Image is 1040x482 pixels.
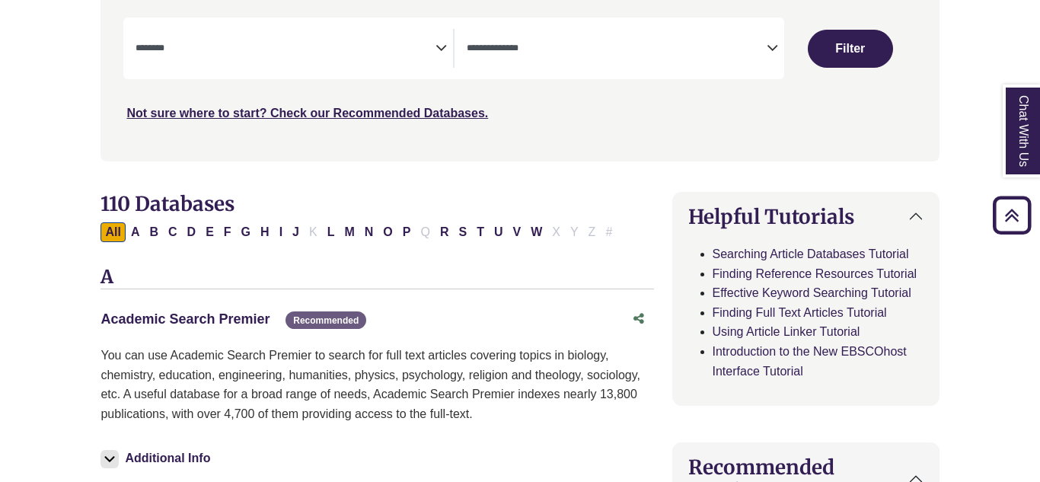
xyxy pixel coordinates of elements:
[713,306,887,319] a: Finding Full Text Articles Tutorial
[490,222,508,242] button: Filter Results U
[201,222,219,242] button: Filter Results E
[237,222,255,242] button: Filter Results G
[100,448,215,469] button: Additional Info
[360,222,378,242] button: Filter Results N
[100,346,653,423] p: You can use Academic Search Premier to search for full text articles covering topics in biology, ...
[398,222,416,242] button: Filter Results P
[126,107,488,120] a: Not sure where to start? Check our Recommended Databases.
[275,222,287,242] button: Filter Results I
[713,247,909,260] a: Searching Article Databases Tutorial
[126,222,145,242] button: Filter Results A
[100,191,234,216] span: 110 Databases
[323,222,340,242] button: Filter Results L
[713,267,917,280] a: Finding Reference Resources Tutorial
[435,222,454,242] button: Filter Results R
[467,43,767,56] textarea: Search
[472,222,489,242] button: Filter Results T
[673,193,939,241] button: Helpful Tutorials
[340,222,359,242] button: Filter Results M
[100,222,125,242] button: All
[987,205,1036,225] a: Back to Top
[624,305,654,334] button: Share this database
[183,222,201,242] button: Filter Results D
[808,30,893,68] button: Submit for Search Results
[136,43,435,56] textarea: Search
[219,222,236,242] button: Filter Results F
[145,222,163,242] button: Filter Results B
[713,325,860,338] a: Using Article Linker Tutorial
[164,222,182,242] button: Filter Results C
[100,311,270,327] a: Academic Search Premier
[100,225,618,238] div: Alpha-list to filter by first letter of database name
[378,222,397,242] button: Filter Results O
[508,222,525,242] button: Filter Results V
[286,311,366,329] span: Recommended
[526,222,547,242] button: Filter Results W
[288,222,304,242] button: Filter Results J
[100,267,653,289] h3: A
[454,222,471,242] button: Filter Results S
[713,345,907,378] a: Introduction to the New EBSCOhost Interface Tutorial
[713,286,911,299] a: Effective Keyword Searching Tutorial
[256,222,274,242] button: Filter Results H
